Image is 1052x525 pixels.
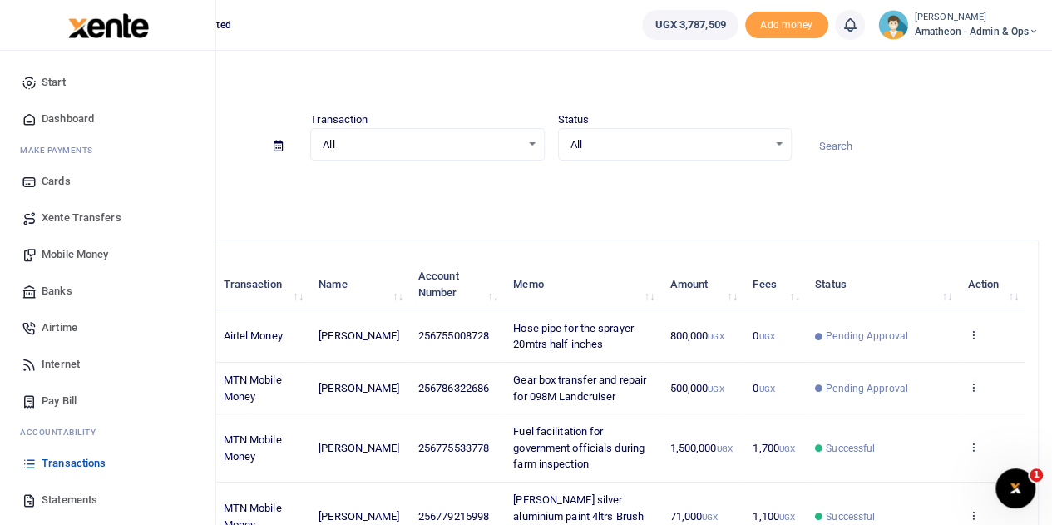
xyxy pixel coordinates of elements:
[878,10,908,40] img: profile-user
[753,510,795,523] span: 1,100
[826,509,875,524] span: Successful
[513,322,634,351] span: Hose pipe for the sprayer 20mtrs half inches
[13,163,202,200] a: Cards
[32,426,96,438] span: countability
[409,259,504,310] th: Account Number: activate to sort column ascending
[63,181,1039,198] p: Download
[513,425,645,470] span: Fuel facilitation for government officials during farm inspection
[42,492,97,508] span: Statements
[13,482,202,518] a: Statements
[13,200,202,236] a: Xente Transfers
[745,17,828,30] a: Add money
[660,259,743,310] th: Amount: activate to sort column ascending
[669,510,718,523] span: 71,000
[42,356,80,373] span: Internet
[214,259,309,310] th: Transaction: activate to sort column ascending
[42,111,94,127] span: Dashboard
[13,346,202,383] a: Internet
[418,382,489,394] span: 256786322686
[669,442,732,454] span: 1,500,000
[806,259,958,310] th: Status: activate to sort column ascending
[28,144,93,156] span: ake Payments
[558,111,590,128] label: Status
[319,382,399,394] span: [PERSON_NAME]
[635,10,744,40] li: Wallet ballance
[224,329,283,342] span: Airtel Money
[779,513,795,522] small: UGX
[68,13,149,38] img: logo-large
[319,329,399,342] span: [PERSON_NAME]
[63,72,1039,90] h4: Transactions
[753,442,795,454] span: 1,700
[753,329,774,342] span: 0
[758,384,774,394] small: UGX
[42,173,71,190] span: Cards
[570,136,768,153] span: All
[42,319,77,336] span: Airtime
[878,10,1039,40] a: profile-user [PERSON_NAME] Amatheon - Admin & Ops
[915,11,1039,25] small: [PERSON_NAME]
[13,64,202,101] a: Start
[42,74,66,91] span: Start
[826,441,875,456] span: Successful
[13,236,202,273] a: Mobile Money
[753,382,774,394] span: 0
[716,444,732,453] small: UGX
[224,374,282,403] span: MTN Mobile Money
[702,513,718,522] small: UGX
[13,310,202,346] a: Airtime
[13,445,202,482] a: Transactions
[418,329,489,342] span: 256755008728
[13,419,202,445] li: Ac
[708,332,724,341] small: UGX
[758,332,774,341] small: UGX
[805,132,1039,161] input: Search
[13,383,202,419] a: Pay Bill
[995,468,1035,508] iframe: Intercom live chat
[309,259,409,310] th: Name: activate to sort column ascending
[826,329,908,344] span: Pending Approval
[826,381,908,396] span: Pending Approval
[654,17,725,33] span: UGX 3,787,509
[418,442,489,454] span: 256775533778
[42,283,72,300] span: Banks
[513,374,646,403] span: Gear box transfer and repair for 098M Landcruiser
[319,442,399,454] span: [PERSON_NAME]
[42,393,77,409] span: Pay Bill
[224,433,282,463] span: MTN Mobile Money
[743,259,806,310] th: Fees: activate to sort column ascending
[915,24,1039,39] span: Amatheon - Admin & Ops
[319,510,399,523] span: [PERSON_NAME]
[13,101,202,137] a: Dashboard
[323,136,520,153] span: All
[745,12,828,39] span: Add money
[42,455,106,472] span: Transactions
[669,382,724,394] span: 500,000
[67,18,149,31] a: logo-small logo-large logo-large
[958,259,1025,310] th: Action: activate to sort column ascending
[1030,468,1043,482] span: 1
[745,12,828,39] li: Toup your wallet
[779,444,795,453] small: UGX
[13,273,202,310] a: Banks
[310,111,368,128] label: Transaction
[42,210,121,226] span: Xente Transfers
[504,259,660,310] th: Memo: activate to sort column ascending
[42,246,108,263] span: Mobile Money
[669,329,724,342] span: 800,000
[13,137,202,163] li: M
[708,384,724,394] small: UGX
[642,10,738,40] a: UGX 3,787,509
